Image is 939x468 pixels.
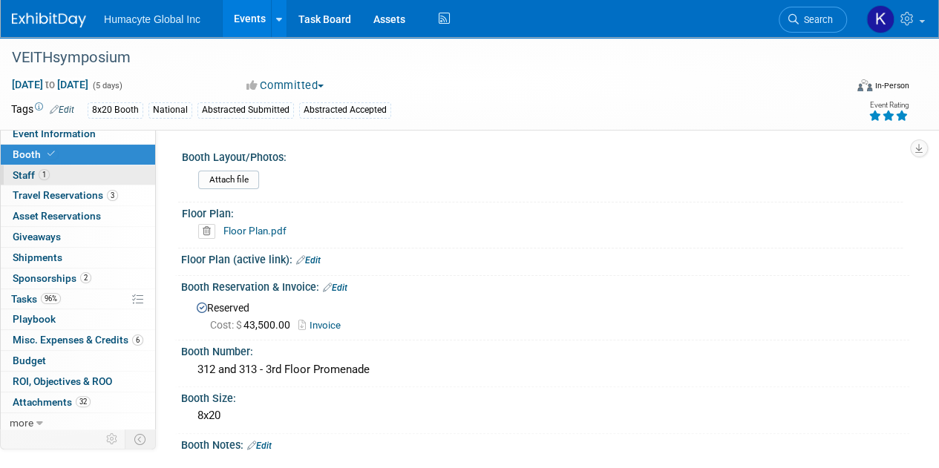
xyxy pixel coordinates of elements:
div: Abstracted Accepted [299,102,391,118]
a: Asset Reservations [1,206,155,226]
div: 8x20 [192,404,898,427]
div: Event Format [778,77,909,99]
a: Booth [1,145,155,165]
div: In-Person [874,80,909,91]
span: Budget [13,355,46,366]
button: Committed [241,78,330,93]
span: ROI, Objectives & ROO [13,375,112,387]
a: Tasks96% [1,289,155,309]
a: Travel Reservations3 [1,185,155,205]
div: Booth Reservation & Invoice: [181,276,909,295]
img: ExhibitDay [12,13,86,27]
span: [DATE] [DATE] [11,78,89,91]
a: Shipments [1,248,155,268]
a: Delete attachment? [198,226,221,237]
span: Booth [13,148,58,160]
i: Booth reservation complete [48,150,55,158]
div: Booth Layout/Photos: [182,146,903,165]
span: to [43,79,57,90]
span: Asset Reservations [13,210,101,222]
a: Event Information [1,124,155,144]
a: Invoice [298,320,348,331]
a: Edit [247,441,272,451]
a: Edit [296,255,321,266]
a: Search [779,7,847,33]
span: Search [799,14,833,25]
span: 32 [76,396,91,407]
a: ROI, Objectives & ROO [1,372,155,392]
a: Playbook [1,309,155,329]
a: Attachments32 [1,392,155,412]
div: 8x20 Booth [88,102,143,118]
a: more [1,413,155,433]
div: Reserved [192,297,898,333]
div: 312 and 313 - 3rd Floor Promenade [192,358,898,381]
span: Tasks [11,293,61,305]
div: Booth Size: [181,387,909,406]
span: Humacyte Global Inc [104,13,200,25]
div: National [148,102,192,118]
span: Misc. Expenses & Credits [13,334,143,346]
img: Kimberly VanderMeer [866,5,894,33]
span: (5 days) [91,81,122,90]
td: Toggle Event Tabs [125,429,156,449]
span: Event Information [13,128,96,139]
span: Travel Reservations [13,189,118,201]
a: Budget [1,351,155,371]
span: Staff [13,169,50,181]
a: Floor Plan.pdf [223,225,287,237]
span: 43,500.00 [210,319,296,331]
a: Giveaways [1,227,155,247]
a: Edit [323,283,347,293]
td: Personalize Event Tab Strip [99,429,125,449]
a: Edit [50,105,74,115]
div: Floor Plan (active link): [181,248,909,268]
span: Sponsorships [13,272,91,284]
span: Attachments [13,396,91,408]
span: 96% [41,293,61,304]
span: 6 [132,334,143,346]
div: Event Rating [868,102,909,109]
span: more [10,417,33,429]
td: Tags [11,102,74,119]
div: Booth Notes: [181,434,909,453]
span: 1 [39,169,50,180]
span: Shipments [13,251,62,263]
div: VEITHsymposium [7,45,833,71]
div: Floor Plan: [182,202,903,221]
div: Abstracted Submitted [197,102,294,118]
span: 3 [107,190,118,201]
span: Playbook [13,313,56,325]
span: Giveaways [13,231,61,243]
a: Misc. Expenses & Credits6 [1,330,155,350]
a: Sponsorships2 [1,268,155,289]
div: Booth Number: [181,340,909,359]
img: Format-Inperson.png [857,79,872,91]
a: Staff1 [1,165,155,185]
span: 2 [80,272,91,283]
span: Cost: $ [210,319,243,331]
